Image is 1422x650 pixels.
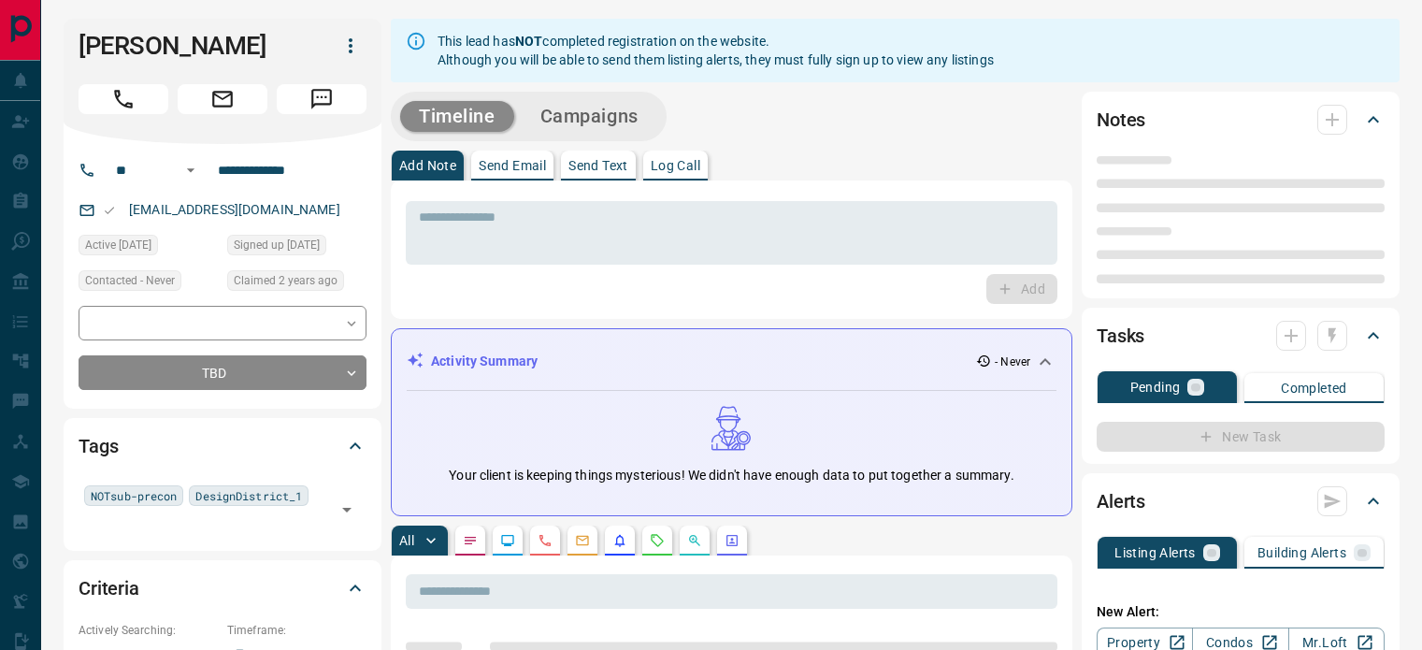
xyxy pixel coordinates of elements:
button: Timeline [400,101,514,132]
p: Actively Searching: [79,622,218,639]
h2: Tags [79,431,118,461]
p: Pending [1130,381,1181,394]
p: Completed [1281,382,1347,395]
button: Campaigns [522,101,657,132]
svg: Notes [463,533,478,548]
svg: Agent Actions [725,533,740,548]
div: Activity Summary- Never [407,344,1056,379]
div: Wed Dec 14 2022 [79,235,218,261]
div: TBD [79,355,366,390]
span: DesignDistrict_1 [195,486,302,505]
svg: Email Valid [103,204,116,217]
div: Wed Dec 14 2022 [227,270,366,296]
svg: Listing Alerts [612,533,627,548]
div: This lead has completed registration on the website. Although you will be able to send them listi... [438,24,994,77]
p: All [399,534,414,547]
span: Active [DATE] [85,236,151,254]
div: Tags [79,424,366,469]
div: Alerts [1097,479,1385,524]
p: Activity Summary [431,352,538,371]
svg: Lead Browsing Activity [500,533,515,548]
button: Open [180,159,202,181]
p: - Never [995,354,1030,370]
svg: Calls [538,533,553,548]
div: Wed Dec 14 2022 [227,235,366,261]
span: Call [79,84,168,114]
button: Open [334,497,360,523]
p: Send Text [568,159,628,172]
span: Claimed 2 years ago [234,271,338,290]
svg: Emails [575,533,590,548]
span: Contacted - Never [85,271,175,290]
svg: Opportunities [687,533,702,548]
h2: Criteria [79,573,139,603]
svg: Requests [650,533,665,548]
strong: NOT [515,34,542,49]
p: Listing Alerts [1114,546,1196,559]
span: Email [178,84,267,114]
p: Log Call [651,159,700,172]
h2: Tasks [1097,321,1144,351]
p: New Alert: [1097,602,1385,622]
div: Notes [1097,97,1385,142]
p: Timeframe: [227,622,366,639]
p: Building Alerts [1257,546,1346,559]
p: Add Note [399,159,456,172]
span: Message [277,84,366,114]
h2: Notes [1097,105,1145,135]
p: Send Email [479,159,546,172]
span: Signed up [DATE] [234,236,320,254]
span: NOTsub-precon [91,486,177,505]
h1: [PERSON_NAME] [79,31,307,61]
div: Tasks [1097,313,1385,358]
div: Criteria [79,566,366,611]
p: Your client is keeping things mysterious! We didn't have enough data to put together a summary. [449,466,1013,485]
h2: Alerts [1097,486,1145,516]
a: [EMAIL_ADDRESS][DOMAIN_NAME] [129,202,340,217]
